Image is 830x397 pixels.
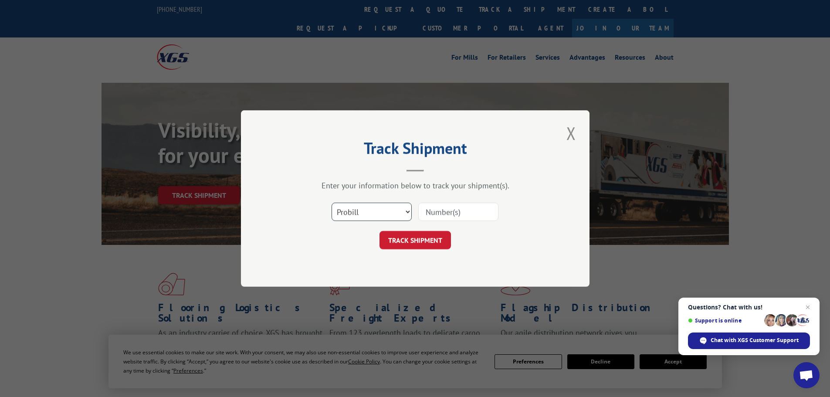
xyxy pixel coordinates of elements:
[688,333,810,349] span: Chat with XGS Customer Support
[418,203,498,221] input: Number(s)
[688,304,810,311] span: Questions? Chat with us!
[379,231,451,249] button: TRACK SHIPMENT
[285,180,546,190] div: Enter your information below to track your shipment(s).
[688,317,761,324] span: Support is online
[285,142,546,159] h2: Track Shipment
[564,121,579,145] button: Close modal
[793,362,820,388] a: Open chat
[711,336,799,344] span: Chat with XGS Customer Support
